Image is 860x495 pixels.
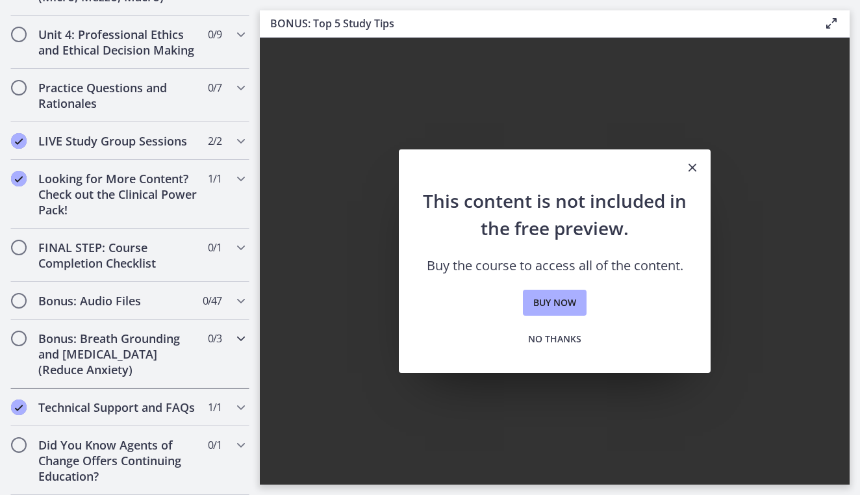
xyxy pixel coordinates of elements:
span: 0 / 9 [208,27,221,42]
h2: LIVE Study Group Sessions [38,133,197,149]
h2: Bonus: Breath Grounding and [MEDICAL_DATA] (Reduce Anxiety) [38,331,197,377]
span: 0 / 1 [208,240,221,255]
h2: This content is not included in the free preview. [420,187,690,242]
button: No thanks [518,326,592,352]
p: Buy the course to access all of the content. [420,257,690,274]
span: No thanks [528,331,581,347]
button: Close [674,149,711,187]
h2: FINAL STEP: Course Completion Checklist [38,240,197,271]
h2: Looking for More Content? Check out the Clinical Power Pack! [38,171,197,218]
a: Buy now [523,290,587,316]
h2: Technical Support and FAQs [38,400,197,415]
h2: Unit 4: Professional Ethics and Ethical Decision Making [38,27,197,58]
h3: BONUS: Top 5 Study Tips [270,16,803,31]
span: 1 / 1 [208,400,221,415]
span: 0 / 47 [203,293,221,309]
h2: Practice Questions and Rationales [38,80,197,111]
i: Completed [11,133,27,149]
span: 0 / 3 [208,331,221,346]
h2: Bonus: Audio Files [38,293,197,309]
span: 0 / 1 [208,437,221,453]
i: Completed [11,171,27,186]
span: 2 / 2 [208,133,221,149]
span: 1 / 1 [208,171,221,186]
span: 0 / 7 [208,80,221,95]
span: Buy now [533,295,576,311]
h2: Did You Know Agents of Change Offers Continuing Education? [38,437,197,484]
i: Completed [11,400,27,415]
